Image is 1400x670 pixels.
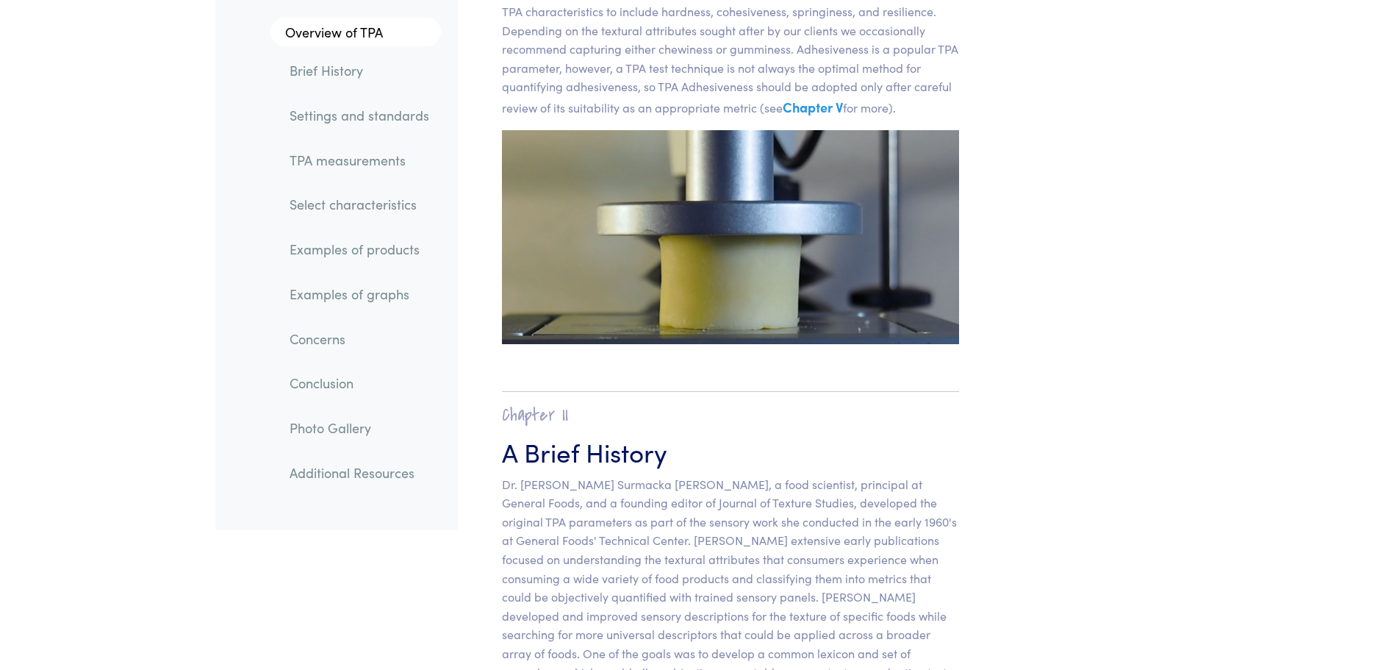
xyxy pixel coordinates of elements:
[502,433,960,469] h3: A Brief History
[278,54,441,88] a: Brief History
[278,456,441,490] a: Additional Resources
[278,143,441,177] a: TPA measurements
[270,18,441,47] a: Overview of TPA
[502,130,960,345] img: cheese, precompression
[783,98,843,116] a: Chapter V
[278,99,441,132] a: Settings and standards
[502,404,960,427] h2: Chapter II
[278,277,441,311] a: Examples of graphs
[278,322,441,356] a: Concerns
[278,188,441,222] a: Select characteristics
[278,367,441,401] a: Conclusion
[278,233,441,267] a: Examples of products
[278,411,441,445] a: Photo Gallery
